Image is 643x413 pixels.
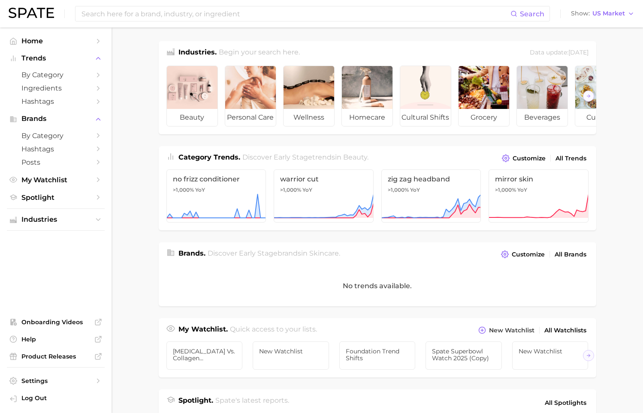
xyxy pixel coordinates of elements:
span: wellness [284,109,334,126]
button: Scroll Right [583,350,594,361]
a: Hashtags [7,142,105,156]
a: warrior cut>1,000% YoY [274,169,374,223]
span: Ingredients [21,84,90,92]
span: by Category [21,71,90,79]
a: wellness [283,66,335,127]
span: [MEDICAL_DATA] vs. Collagen Supplements [173,348,236,362]
div: No trends available. [159,265,596,306]
h2: Quick access to your lists. [230,324,317,336]
a: zig zag headband>1,000% YoY [381,169,481,223]
span: skincare [309,249,339,257]
h1: My Watchlist. [178,324,228,336]
a: Hashtags [7,95,105,108]
span: homecare [342,109,392,126]
span: All Watchlists [544,327,586,334]
a: Log out. Currently logged in with e-mail adam@spate.nyc. [7,392,105,406]
span: Brands . [178,249,205,257]
a: Settings [7,374,105,387]
span: no frizz conditioner [173,175,260,183]
span: beverages [517,109,568,126]
a: mirror skin>1,000% YoY [489,169,589,223]
span: Posts [21,158,90,166]
button: Customize [500,152,547,164]
span: culinary [575,109,626,126]
span: Product Releases [21,353,90,360]
span: >1,000% [388,187,409,193]
button: Trends [7,52,105,65]
span: All Brands [555,251,586,258]
a: homecare [341,66,393,127]
span: Hashtags [21,145,90,153]
a: New Watchlist [512,341,589,370]
button: New Watchlist [476,324,536,336]
a: [MEDICAL_DATA] vs. Collagen Supplements [166,341,243,370]
span: >1,000% [280,187,301,193]
span: cultural shifts [400,109,451,126]
span: mirror skin [495,175,582,183]
a: Spate Superbowl Watch 2025 (copy) [426,341,502,370]
span: Trends [21,54,90,62]
a: New Watchlist [253,341,329,370]
span: Help [21,335,90,343]
button: Scroll Right [583,90,594,102]
span: Log Out [21,394,98,402]
a: grocery [458,66,510,127]
a: All Watchlists [542,325,589,336]
span: >1,000% [495,187,516,193]
img: SPATE [9,8,54,18]
span: Spate Superbowl Watch 2025 (copy) [432,348,495,362]
a: by Category [7,68,105,81]
span: YoY [517,187,527,193]
span: Customize [513,155,546,162]
a: beverages [516,66,568,127]
span: personal care [225,109,276,126]
a: Product Releases [7,350,105,363]
button: Industries [7,213,105,226]
a: Foundation Trend Shifts [339,341,416,370]
h1: Spotlight. [178,395,213,410]
h2: Begin your search here. [219,47,300,59]
span: by Category [21,132,90,140]
span: Industries [21,216,90,223]
button: Brands [7,112,105,125]
a: no frizz conditioner>1,000% YoY [166,169,266,223]
a: Ingredients [7,81,105,95]
button: ShowUS Market [569,8,637,19]
span: Foundation Trend Shifts [346,348,409,362]
a: Onboarding Videos [7,316,105,329]
a: All Trends [553,153,589,164]
a: All Spotlights [543,395,589,410]
span: US Market [592,11,625,16]
a: beauty [166,66,218,127]
a: My Watchlist [7,173,105,187]
span: beauty [167,109,217,126]
a: Help [7,333,105,346]
a: Posts [7,156,105,169]
span: All Spotlights [545,398,586,408]
button: Customize [499,248,546,260]
span: YoY [195,187,205,193]
span: New Watchlist [519,348,582,355]
a: cultural shifts [400,66,451,127]
a: personal care [225,66,276,127]
span: Brands [21,115,90,123]
span: All Trends [555,155,586,162]
a: by Category [7,129,105,142]
span: YoY [302,187,312,193]
span: Onboarding Videos [21,318,90,326]
span: Category Trends . [178,153,240,161]
a: All Brands [552,249,589,260]
span: warrior cut [280,175,367,183]
span: Search [520,10,544,18]
span: Show [571,11,590,16]
span: Hashtags [21,97,90,106]
span: zig zag headband [388,175,475,183]
span: New Watchlist [259,348,323,355]
span: Spotlight [21,193,90,202]
div: Data update: [DATE] [530,47,589,59]
span: Home [21,37,90,45]
h1: Industries. [178,47,217,59]
input: Search here for a brand, industry, or ingredient [81,6,510,21]
span: YoY [410,187,420,193]
span: beauty [343,153,367,161]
